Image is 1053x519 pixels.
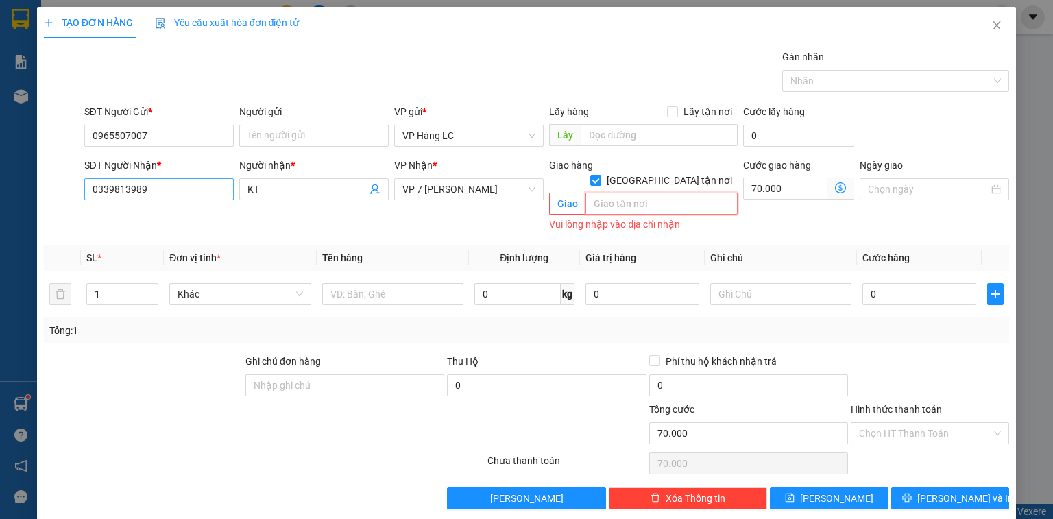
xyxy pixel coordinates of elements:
input: Cước giao hàng [743,178,827,200]
span: VP Hàng LC [402,125,535,146]
div: Tổng: 1 [49,323,407,338]
label: Gán nhãn [782,51,824,62]
span: [GEOGRAPHIC_DATA] tận nơi [601,173,738,188]
span: Thu Hộ [447,356,479,367]
button: deleteXóa Thông tin [609,487,767,509]
img: icon [155,18,166,29]
span: Tên hàng [322,252,363,263]
div: VP gửi [394,104,544,119]
span: Giao [549,193,585,215]
b: [DOMAIN_NAME] [183,11,331,34]
h2: N5KKMGET [8,80,110,102]
span: user-add [370,184,380,195]
button: printer[PERSON_NAME] và In [891,487,1010,509]
th: Ghi chú [705,245,857,271]
span: Xóa Thông tin [666,491,725,506]
span: Lấy [549,124,581,146]
span: dollar-circle [835,182,846,193]
img: logo.jpg [8,11,76,80]
span: Lấy hàng [549,106,589,117]
span: VP Nhận [394,160,433,171]
span: TẠO ĐƠN HÀNG [44,17,133,28]
span: plus [44,18,53,27]
span: Phí thu hộ khách nhận trả [660,354,782,369]
button: delete [49,283,71,305]
label: Hình thức thanh toán [851,404,942,415]
button: Close [978,7,1016,45]
span: [PERSON_NAME] [800,491,873,506]
span: Cước hàng [862,252,910,263]
button: plus [987,283,1004,305]
span: plus [988,289,1003,300]
span: [PERSON_NAME] và In [917,491,1013,506]
input: Dọc đường [581,124,738,146]
input: Ghi Chú [710,283,851,305]
span: Lấy tận nơi [678,104,738,119]
span: Tổng cước [649,404,694,415]
button: [PERSON_NAME] [447,487,605,509]
span: kg [561,283,574,305]
span: VP 7 Phạm Văn Đồng [402,179,535,200]
button: save[PERSON_NAME] [770,487,888,509]
input: Ghi chú đơn hàng [245,374,444,396]
span: Khác [178,284,302,304]
input: 0 [585,283,699,305]
span: save [785,493,795,504]
div: SĐT Người Nhận [84,158,234,173]
div: SĐT Người Gửi [84,104,234,119]
input: VD: Bàn, Ghế [322,283,463,305]
label: Cước giao hàng [743,160,811,171]
label: Cước lấy hàng [743,106,805,117]
div: Người gửi [239,104,389,119]
label: Ngày giao [860,160,903,171]
span: close [991,20,1002,31]
span: Đơn vị tính [169,252,221,263]
span: [PERSON_NAME] [490,491,564,506]
b: Sao Việt [83,32,167,55]
span: Yêu cầu xuất hóa đơn điện tử [155,17,300,28]
span: Giá trị hàng [585,252,636,263]
input: Cước lấy hàng [743,125,854,147]
span: Giao hàng [549,160,593,171]
div: Người nhận [239,158,389,173]
span: printer [902,493,912,504]
span: SL [86,252,97,263]
input: Giao tận nơi [585,193,738,215]
span: Định lượng [500,252,548,263]
span: delete [651,493,660,504]
input: Ngày giao [868,182,989,197]
h1: Trung chuyển [72,80,253,174]
div: Vui lòng nhập vào địa chỉ nhận [549,217,738,232]
div: Chưa thanh toán [486,453,647,477]
label: Ghi chú đơn hàng [245,356,321,367]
